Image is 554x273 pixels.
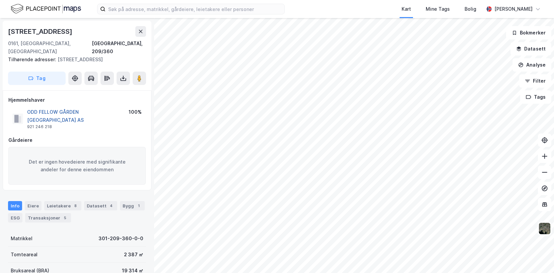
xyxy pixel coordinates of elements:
div: Hjemmelshaver [8,96,146,104]
div: Tomteareal [11,251,38,259]
button: Bokmerker [506,26,551,39]
iframe: Chat Widget [521,241,554,273]
div: Info [8,201,22,210]
button: Filter [519,74,551,88]
div: Bygg [120,201,145,210]
div: 100% [129,108,142,116]
div: 8 [72,202,79,209]
div: Leietakere [44,201,81,210]
button: Tag [8,72,66,85]
div: Datasett [84,201,117,210]
div: 921 246 218 [27,124,52,129]
span: Tilhørende adresser: [8,57,58,62]
div: Transaksjoner [25,213,71,222]
div: Kart [402,5,411,13]
div: 5 [62,214,68,221]
input: Søk på adresse, matrikkel, gårdeiere, leietakere eller personer [106,4,284,14]
div: Mine Tags [426,5,450,13]
div: [GEOGRAPHIC_DATA], 209/360 [92,39,146,56]
div: 301-209-360-0-0 [98,235,143,243]
button: Analyse [512,58,551,72]
div: 0161, [GEOGRAPHIC_DATA], [GEOGRAPHIC_DATA] [8,39,92,56]
div: 4 [108,202,115,209]
img: 9k= [538,222,551,235]
button: Tags [520,90,551,104]
div: Bolig [465,5,476,13]
div: 2 387 ㎡ [124,251,143,259]
div: ESG [8,213,22,222]
div: [PERSON_NAME] [494,5,533,13]
div: [STREET_ADDRESS] [8,26,74,37]
div: 1 [135,202,142,209]
div: [STREET_ADDRESS] [8,56,141,64]
img: logo.f888ab2527a4732fd821a326f86c7f29.svg [11,3,81,15]
button: Datasett [510,42,551,56]
div: Matrikkel [11,235,32,243]
div: Gårdeiere [8,136,146,144]
div: Kontrollprogram for chat [521,241,554,273]
div: Det er ingen hovedeiere med signifikante andeler for denne eiendommen [8,147,146,185]
div: Eiere [25,201,42,210]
